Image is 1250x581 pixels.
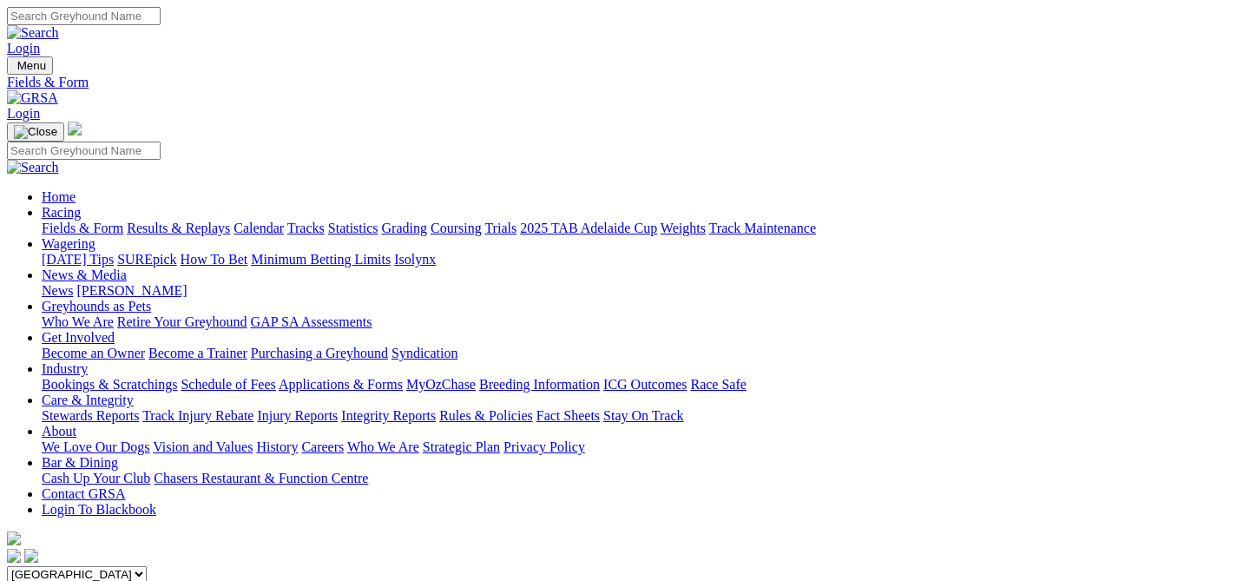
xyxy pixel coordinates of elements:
[42,252,1243,267] div: Wagering
[257,408,338,423] a: Injury Reports
[42,439,1243,455] div: About
[42,455,118,470] a: Bar & Dining
[42,299,151,314] a: Greyhounds as Pets
[127,221,230,235] a: Results & Replays
[42,205,81,220] a: Racing
[42,314,114,329] a: Who We Are
[484,221,516,235] a: Trials
[76,283,187,298] a: [PERSON_NAME]
[14,125,57,139] img: Close
[17,59,46,72] span: Menu
[68,122,82,135] img: logo-grsa-white.png
[7,75,1243,90] a: Fields & Form
[603,408,683,423] a: Stay On Track
[42,486,125,501] a: Contact GRSA
[301,439,344,454] a: Careers
[7,549,21,563] img: facebook.svg
[42,252,114,267] a: [DATE] Tips
[42,393,134,407] a: Care & Integrity
[42,377,177,392] a: Bookings & Scratchings
[251,252,391,267] a: Minimum Betting Limits
[382,221,427,235] a: Grading
[42,221,123,235] a: Fields & Form
[251,346,388,360] a: Purchasing a Greyhound
[328,221,378,235] a: Statistics
[7,56,53,75] button: Toggle navigation
[256,439,298,454] a: History
[42,346,1243,361] div: Get Involved
[347,439,419,454] a: Who We Are
[42,377,1243,393] div: Industry
[24,549,38,563] img: twitter.svg
[7,122,64,142] button: Toggle navigation
[42,189,76,204] a: Home
[117,314,247,329] a: Retire Your Greyhound
[42,408,139,423] a: Stewards Reports
[181,377,275,392] a: Schedule of Fees
[42,408,1243,424] div: Care & Integrity
[341,408,436,423] a: Integrity Reports
[603,377,687,392] a: ICG Outcomes
[42,283,73,298] a: News
[7,106,40,121] a: Login
[709,221,816,235] a: Track Maintenance
[153,439,253,454] a: Vision and Values
[42,314,1243,330] div: Greyhounds as Pets
[7,531,21,545] img: logo-grsa-white.png
[503,439,585,454] a: Privacy Policy
[42,439,149,454] a: We Love Our Dogs
[690,377,746,392] a: Race Safe
[42,424,76,439] a: About
[431,221,482,235] a: Coursing
[42,236,95,251] a: Wagering
[391,346,457,360] a: Syndication
[7,41,40,56] a: Login
[479,377,600,392] a: Breeding Information
[42,361,88,376] a: Industry
[181,252,248,267] a: How To Bet
[439,408,533,423] a: Rules & Policies
[148,346,247,360] a: Become a Trainer
[7,7,161,25] input: Search
[251,314,372,329] a: GAP SA Assessments
[117,252,176,267] a: SUREpick
[7,142,161,160] input: Search
[7,90,58,106] img: GRSA
[42,346,145,360] a: Become an Owner
[536,408,600,423] a: Fact Sheets
[42,221,1243,236] div: Racing
[661,221,706,235] a: Weights
[7,160,59,175] img: Search
[42,283,1243,299] div: News & Media
[7,25,59,41] img: Search
[406,377,476,392] a: MyOzChase
[234,221,284,235] a: Calendar
[142,408,253,423] a: Track Injury Rebate
[154,471,368,485] a: Chasers Restaurant & Function Centre
[520,221,657,235] a: 2025 TAB Adelaide Cup
[287,221,325,235] a: Tracks
[42,267,127,282] a: News & Media
[423,439,500,454] a: Strategic Plan
[42,471,150,485] a: Cash Up Your Club
[394,252,436,267] a: Isolynx
[42,502,156,517] a: Login To Blackbook
[42,471,1243,486] div: Bar & Dining
[279,377,403,392] a: Applications & Forms
[42,330,115,345] a: Get Involved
